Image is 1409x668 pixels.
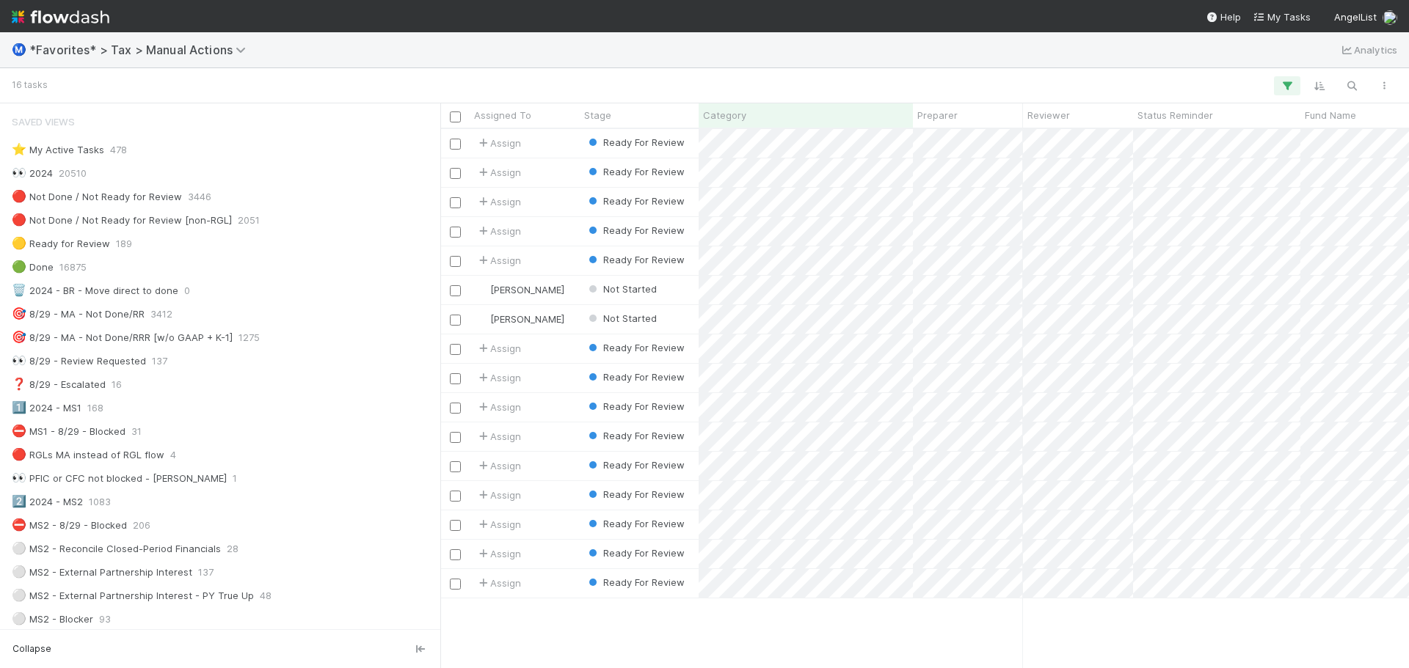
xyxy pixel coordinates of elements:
div: Ready For Review [586,340,685,355]
span: Ready For Review [586,342,685,353]
div: Ready For Review [586,194,685,208]
span: Not Started [586,283,657,295]
span: ⚪ [12,589,26,601]
span: Assign [476,576,521,590]
div: Assign [476,341,521,356]
span: 1 [233,469,237,488]
div: 8/29 - MA - Not Done/RRR [w/o GAAP + K-1] [12,329,233,347]
span: 1275 [239,329,260,347]
span: 🟡 [12,237,26,249]
span: 👀 [12,471,26,484]
span: ⚪ [12,612,26,625]
div: Assign [476,194,521,209]
input: Toggle Row Selected [450,315,461,326]
div: Not Started [586,311,657,326]
span: ⚪ [12,565,26,578]
div: Help [1206,10,1241,24]
span: Not Started [586,312,657,324]
div: [PERSON_NAME] [476,312,564,326]
div: RGLs MA instead of RGL flow [12,446,164,464]
span: ⚪ [12,542,26,554]
span: ⛔ [12,518,26,531]
span: Ready For Review [586,166,685,177]
div: Ready For Review [586,223,685,238]
span: 👀 [12,166,26,179]
span: Ⓜ️ [12,43,26,56]
span: 206 [133,516,150,535]
span: Stage [584,108,611,122]
div: Assign [476,224,521,238]
div: PFIC or CFC not blocked - [PERSON_NAME] [12,469,227,488]
div: Ready For Review [586,575,685,590]
div: MS1 - 8/29 - Blocked [12,422,125,441]
span: 🎯 [12,331,26,343]
div: 8/29 - Review Requested [12,352,146,370]
img: avatar_cfa6ccaa-c7d9-46b3-b608-2ec56ecf97ad.png [1383,10,1397,25]
div: Ready For Review [586,164,685,179]
div: Ready For Review [586,370,685,384]
div: MS2 - 8/29 - Blocked [12,516,127,535]
span: [PERSON_NAME] [490,284,564,296]
div: Ready for Review [12,235,110,253]
span: Assign [476,370,521,385]
input: Toggle Row Selected [450,491,461,502]
span: 16875 [59,258,87,276]
a: Analytics [1339,41,1397,59]
span: Ready For Review [586,459,685,471]
span: 🎯 [12,307,26,320]
span: 1083 [89,493,111,511]
input: Toggle Row Selected [450,168,461,179]
span: Ready For Review [586,224,685,236]
div: MS2 - External Partnership Interest [12,563,192,581]
span: 👀 [12,354,26,367]
span: Ready For Review [586,430,685,441]
span: 137 [152,352,167,370]
span: ⭐ [12,143,26,155]
div: Assign [476,253,521,268]
span: 🗑️ [12,284,26,296]
div: MS2 - Reconcile Closed-Period Financials [12,540,221,558]
span: 3446 [188,188,211,206]
span: Assign [476,517,521,532]
div: 2024 - MS1 [12,399,81,417]
div: Ready For Review [586,516,685,531]
span: 31 [131,422,142,441]
input: Toggle Row Selected [450,549,461,560]
div: Ready For Review [586,135,685,150]
div: Assign [476,400,521,414]
a: My Tasks [1253,10,1311,24]
div: Ready For Review [586,428,685,443]
span: Assign [476,488,521,502]
span: Assign [476,165,521,180]
small: 16 tasks [12,78,48,92]
span: 2️⃣ [12,495,26,507]
span: 478 [110,141,127,159]
input: Toggle Row Selected [450,139,461,150]
div: 2024 - BR - Move direct to done [12,282,178,300]
span: 1️⃣ [12,401,26,414]
span: ❓ [12,378,26,390]
span: Collapse [12,642,51,656]
input: Toggle Row Selected [450,579,461,590]
span: Assign [476,136,521,150]
span: 28 [227,540,239,558]
div: Assign [476,429,521,444]
span: Status Reminder [1137,108,1213,122]
input: Toggle Row Selected [450,432,461,443]
div: Ready For Review [586,399,685,414]
div: 8/29 - Escalated [12,375,106,394]
span: My Tasks [1253,11,1311,23]
div: [PERSON_NAME] [476,282,564,297]
input: Toggle Row Selected [450,403,461,414]
div: 2024 - MS2 [12,493,83,511]
span: 137 [198,563,214,581]
input: Toggle Row Selected [450,256,461,267]
span: 93 [99,610,111,628]
input: Toggle Row Selected [450,520,461,531]
div: Done [12,258,54,276]
span: Assign [476,458,521,473]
